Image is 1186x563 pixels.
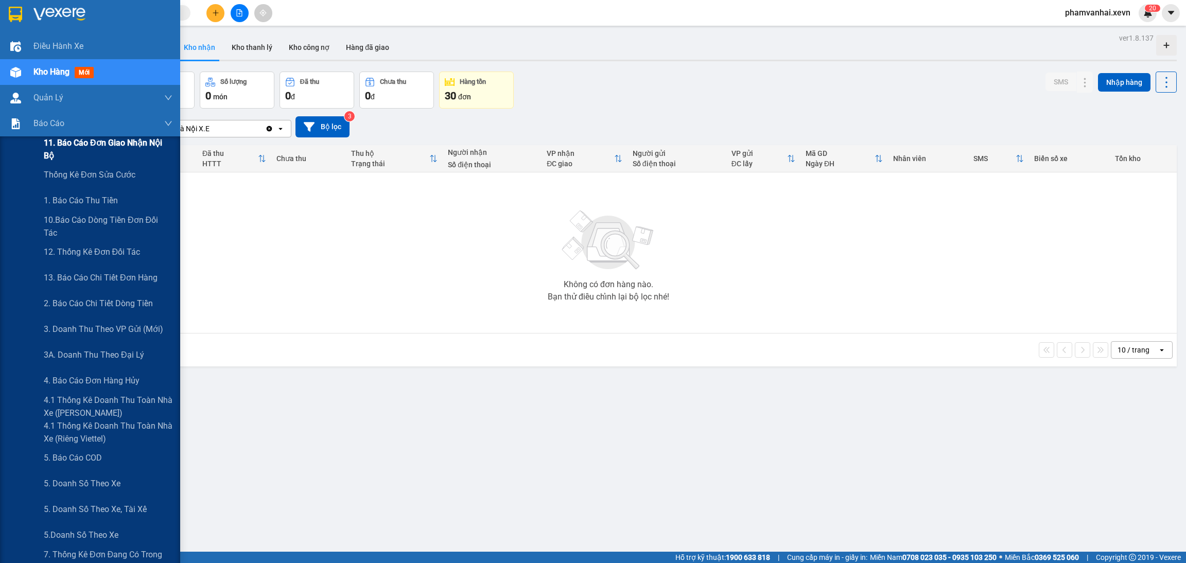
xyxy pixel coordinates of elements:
strong: 0369 525 060 [1035,553,1079,561]
span: down [164,119,172,128]
button: plus [206,4,224,22]
span: Kho hàng [33,67,69,77]
button: Kho công nợ [281,35,338,60]
div: Đã thu [202,149,258,157]
div: Mã GD [806,149,875,157]
span: 12. Thống kê đơn đối tác [44,245,140,258]
span: 30 [445,90,456,102]
span: copyright [1129,554,1136,561]
div: ĐC giao [547,160,614,168]
sup: 20 [1145,5,1160,12]
div: VP Hà Nội X.E [164,124,210,134]
div: Nhân viên [893,154,963,163]
span: phamvanhai.xevn [1057,6,1139,19]
img: icon-new-feature [1143,8,1153,17]
span: 4. Báo cáo đơn hàng hủy [44,374,139,387]
button: Số lượng0món [200,72,274,109]
div: HTTT [202,160,258,168]
span: 3A. Doanh Thu theo Đại Lý [44,348,144,361]
span: down [164,94,172,102]
div: Số điện thoại [448,161,536,169]
span: 0 [285,90,291,102]
span: 5.Doanh số theo xe [44,529,118,541]
button: Hàng tồn30đơn [439,72,514,109]
th: Toggle SortBy [346,145,443,172]
span: 13. Báo cáo chi tiết đơn hàng [44,271,158,284]
span: 2 [1149,5,1153,12]
div: Người nhận [448,148,536,156]
strong: 0708 023 035 - 0935 103 250 [902,553,997,561]
img: warehouse-icon [10,93,21,103]
div: Thu hộ [351,149,430,157]
img: warehouse-icon [10,67,21,78]
div: 10 / trang [1118,345,1149,355]
button: file-add [231,4,249,22]
svg: open [276,125,285,133]
span: 5. Doanh số theo xe [44,477,120,490]
div: Số điện thoại [633,160,721,168]
th: Toggle SortBy [726,145,800,172]
span: 0 [205,90,211,102]
div: Biển số xe [1034,154,1105,163]
img: logo-vxr [9,7,22,22]
div: Số lượng [220,78,247,85]
span: đ [291,93,295,101]
button: Bộ lọc [295,116,350,137]
button: SMS [1045,73,1076,91]
span: aim [259,9,267,16]
button: caret-down [1162,4,1180,22]
span: 10.Báo cáo dòng tiền đơn đối tác [44,214,172,239]
div: Chưa thu [380,78,406,85]
span: Miền Bắc [1005,552,1079,563]
div: Không có đơn hàng nào. [564,280,653,289]
sup: 3 [344,111,355,121]
button: aim [254,4,272,22]
div: Bạn thử điều chỉnh lại bộ lọc nhé! [548,293,669,301]
span: 4.1 Thống kê doanh thu toàn nhà xe ([PERSON_NAME]) [44,394,172,419]
span: Quản Lý [33,91,63,104]
span: đơn [458,93,471,101]
span: Hỗ trợ kỹ thuật: [675,552,770,563]
button: Hàng đã giao [338,35,397,60]
span: 11. Báo cáo đơn giao nhận nội bộ [44,136,172,162]
th: Toggle SortBy [197,145,271,172]
div: Tạo kho hàng mới [1156,35,1177,56]
div: ver 1.8.137 [1119,32,1154,44]
span: | [778,552,779,563]
span: Miền Nam [870,552,997,563]
span: Điều hành xe [33,40,83,52]
img: warehouse-icon [10,41,21,52]
div: Hàng tồn [460,78,486,85]
span: món [213,93,228,101]
span: Báo cáo [33,117,64,130]
div: VP nhận [547,149,614,157]
div: Tồn kho [1115,154,1172,163]
img: svg+xml;base64,PHN2ZyBjbGFzcz0ibGlzdC1wbHVnX19zdmciIHhtbG5zPSJodHRwOi8vd3d3LnczLm9yZy8yMDAwL3N2Zy... [557,204,660,276]
div: Trạng thái [351,160,430,168]
button: Chưa thu0đ [359,72,434,109]
button: Kho nhận [176,35,223,60]
button: Đã thu0đ [280,72,354,109]
button: Kho thanh lý [223,35,281,60]
th: Toggle SortBy [542,145,627,172]
span: plus [212,9,219,16]
span: 0 [1153,5,1156,12]
svg: open [1158,346,1166,354]
th: Toggle SortBy [800,145,888,172]
button: Nhập hàng [1098,73,1150,92]
div: Người gửi [633,149,721,157]
div: Chưa thu [276,154,340,163]
div: Ngày ĐH [806,160,875,168]
svg: Clear value [265,125,273,133]
span: caret-down [1166,8,1176,17]
span: 5. Doanh số theo xe, tài xế [44,503,147,516]
span: ⚪️ [999,555,1002,559]
span: đ [371,93,375,101]
div: ĐC lấy [731,160,787,168]
span: 4.1 Thống kê doanh thu toàn nhà xe (Riêng Viettel) [44,419,172,445]
strong: 1900 633 818 [726,553,770,561]
span: file-add [236,9,243,16]
div: VP gửi [731,149,787,157]
th: Toggle SortBy [968,145,1029,172]
div: SMS [973,154,1016,163]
